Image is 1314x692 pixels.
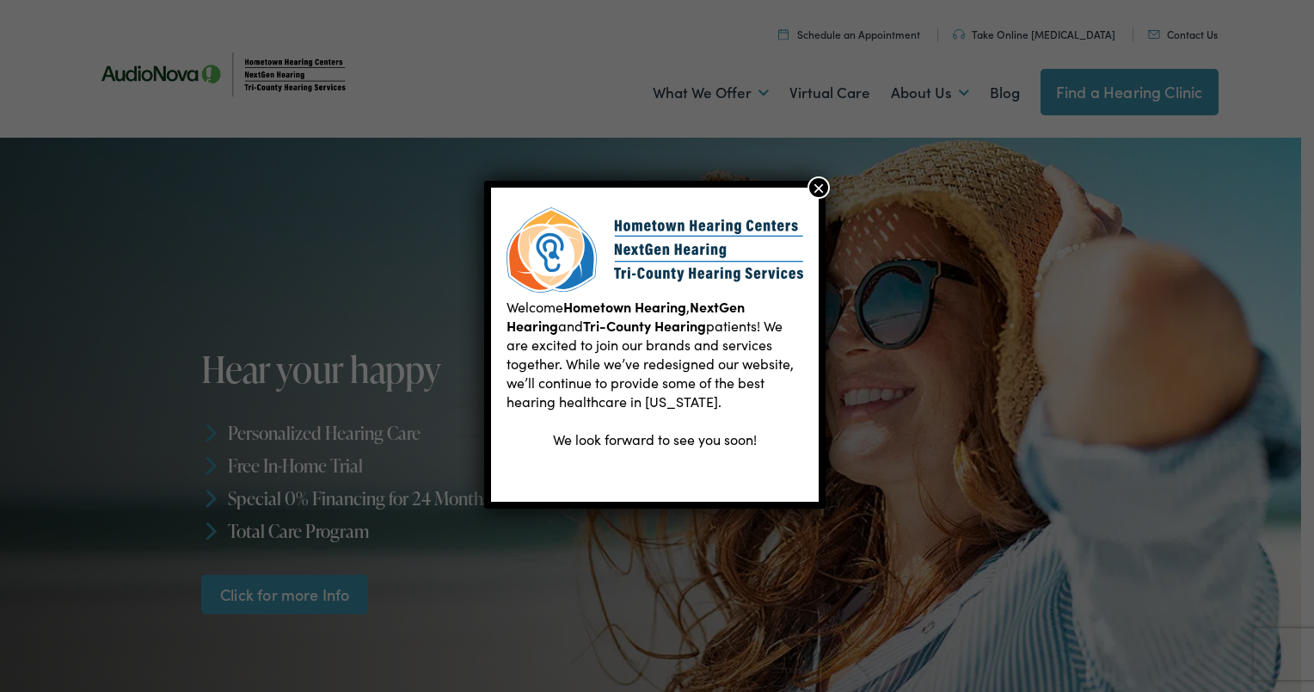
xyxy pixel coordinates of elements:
b: NextGen Hearing [507,297,745,335]
button: Close [807,176,830,199]
b: Tri-County Hearing [583,316,706,335]
span: We look forward to see you soon! [553,429,757,448]
b: Hometown Hearing [563,297,686,316]
span: Welcome , and patients! We are excited to join our brands and services together. While we’ve rede... [507,297,794,411]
